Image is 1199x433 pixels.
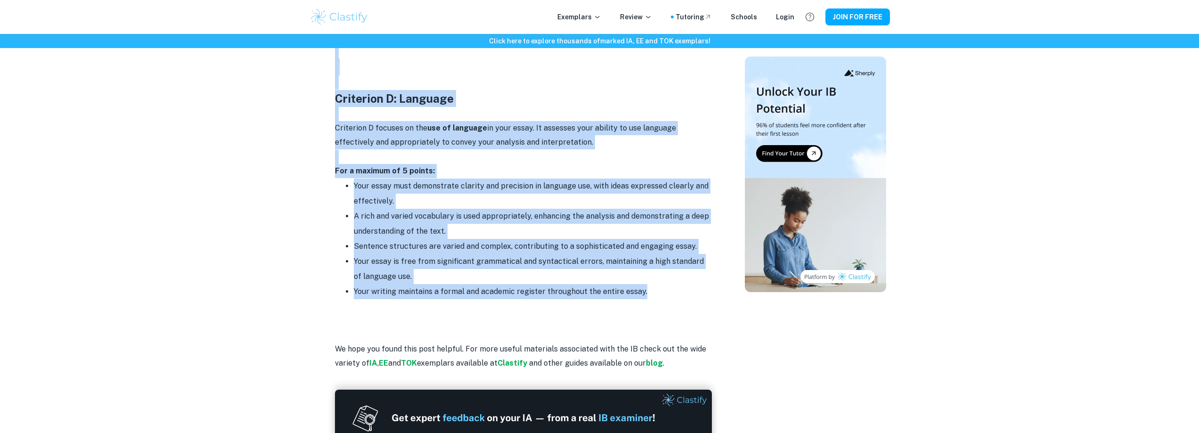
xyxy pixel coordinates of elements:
[802,9,818,25] button: Help and Feedback
[335,166,435,175] strong: For a maximum of 5 points:
[354,284,712,299] li: Your writing maintains a formal and academic register throughout the entire essay.
[354,179,712,209] li: Your essay must demonstrate clarity and precision in language use, with ideas expressed clearly a...
[676,12,712,22] a: Tutoring
[427,123,487,132] strong: use of language
[335,121,712,150] p: Criterion D focuses on the in your essay. It assesses your ability to use language effectively an...
[776,12,794,22] a: Login
[335,90,712,107] h3: Criterion D: Language
[354,239,712,254] li: Sentence structures are varied and complex, contributing to a sophisticated and engaging essay.
[354,209,712,239] li: A rich and varied vocabulary is used appropriately, enhancing the analysis and demonstrating a de...
[2,36,1197,46] h6: Click here to explore thousands of marked IA, EE and TOK exemplars !
[498,359,527,368] strong: Clastify
[745,57,886,292] img: Thumbnail
[354,254,712,284] li: Your essay is free from significant grammatical and syntactical errors, maintaining a high standa...
[401,359,417,368] a: TOK
[557,12,601,22] p: Exemplars
[369,359,377,368] a: IA
[498,359,529,368] a: Clastify
[335,342,712,371] p: We hope you found this post helpful. For more useful materials associated with the IB check out t...
[379,359,388,368] a: EE
[731,12,757,22] a: Schools
[620,12,652,22] p: Review
[310,8,369,26] img: Clastify logo
[646,359,663,368] a: blog
[825,8,890,25] button: JOIN FOR FREE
